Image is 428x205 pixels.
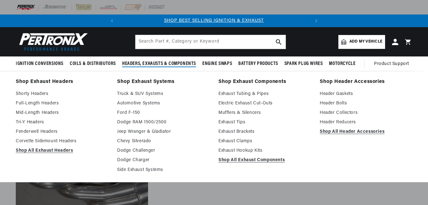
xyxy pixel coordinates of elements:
[16,56,67,71] summary: Ignition Conversions
[16,147,108,155] a: Shop All Exhaust Headers
[218,138,311,145] a: Exhaust Clamps
[16,78,108,86] a: Shop Exhaust Headers
[16,100,108,107] a: Full-Length Headers
[16,128,108,136] a: Fenderwell Headers
[281,56,326,71] summary: Spark Plug Wires
[320,128,412,136] a: Shop All Header Accessories
[117,78,210,86] a: Shop Exhaust Systems
[122,61,196,67] span: Headers, Exhausts & Components
[135,35,286,49] input: Search Part #, Category or Keyword
[117,128,210,136] a: Jeep Wranger & Gladiator
[272,35,286,49] button: search button
[320,109,412,117] a: Header Collectors
[117,166,210,174] a: Side Exhaust Systems
[218,128,311,136] a: Exhaust Brackets
[16,90,108,98] a: Shorty Headers
[119,56,199,71] summary: Headers, Exhausts & Components
[284,61,323,67] span: Spark Plug Wires
[118,17,310,24] div: Announcement
[117,100,210,107] a: Automotive Systems
[67,56,119,71] summary: Coils & Distributors
[320,100,412,107] a: Header Bolts
[218,100,311,107] a: Electric Exhaust Cut-Outs
[218,119,311,126] a: Exhaust Tips
[118,17,310,24] div: 1 of 2
[320,119,412,126] a: Header Reducers
[16,109,108,117] a: Mid-Length Headers
[202,61,232,67] span: Engine Swaps
[374,56,412,72] summary: Product Support
[117,147,210,155] a: Dodge Challenger
[310,15,323,27] button: Translation missing: en.sections.announcements.next_announcement
[349,39,382,45] span: Add my vehicle
[320,90,412,98] a: Header Gaskets
[16,138,108,145] a: Corvette Sidemount Headers
[164,18,264,23] a: SHOP BEST SELLING IGNITION & EXHAUST
[320,78,412,86] a: Shop Header Accessories
[326,56,359,71] summary: Motorcycle
[338,35,385,49] a: Add my vehicle
[117,119,210,126] a: Dodge RAM 1500/2500
[329,61,355,67] span: Motorcycle
[16,61,63,67] span: Ignition Conversions
[117,156,210,164] a: Dodge Charger
[238,61,278,67] span: Battery Products
[70,61,116,67] span: Coils & Distributors
[117,138,210,145] a: Chevy Silverado
[218,109,311,117] a: Mufflers & Silencers
[218,156,311,164] a: Shop All Exhaust Components
[218,147,311,155] a: Exhaust Hookup Kits
[117,109,210,117] a: Ford F-150
[117,90,210,98] a: Truck & SUV Systems
[16,119,108,126] a: Tri-Y Headers
[374,61,409,67] span: Product Support
[235,56,281,71] summary: Battery Products
[16,31,88,53] img: Pertronix
[218,78,311,86] a: Shop Exhaust Components
[199,56,235,71] summary: Engine Swaps
[218,90,311,98] a: Exhaust Tubing & Pipes
[106,15,118,27] button: Translation missing: en.sections.announcements.previous_announcement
